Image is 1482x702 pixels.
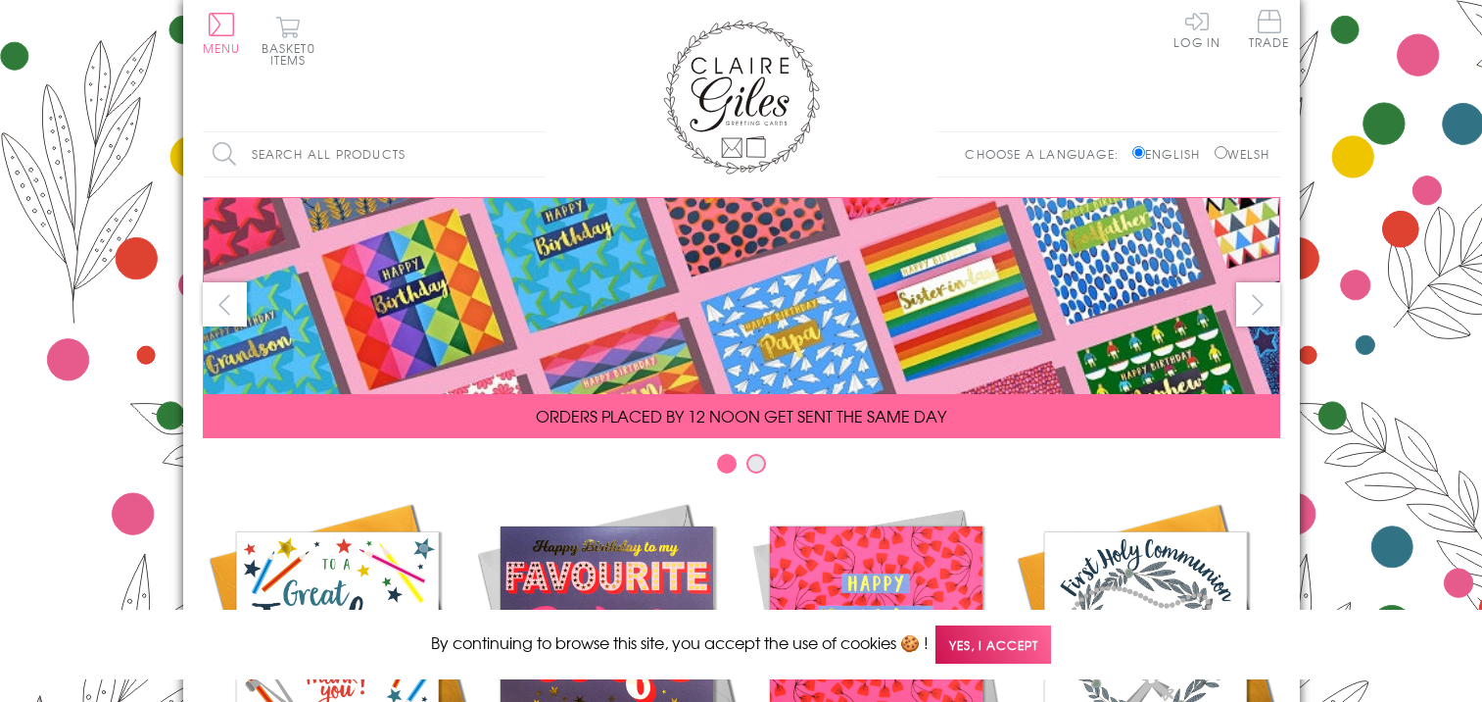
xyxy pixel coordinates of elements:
[1215,146,1227,159] input: Welsh
[1249,10,1290,48] span: Trade
[746,454,766,474] button: Carousel Page 2
[717,454,737,474] button: Carousel Page 1 (Current Slide)
[1132,146,1145,159] input: English
[1236,282,1280,326] button: next
[965,145,1128,163] p: Choose a language:
[270,39,315,69] span: 0 items
[203,13,241,54] button: Menu
[203,132,546,176] input: Search all products
[203,453,1280,483] div: Carousel Pagination
[1173,10,1220,48] a: Log In
[203,282,247,326] button: prev
[262,16,315,66] button: Basket0 items
[1215,145,1270,163] label: Welsh
[536,404,946,427] span: ORDERS PLACED BY 12 NOON GET SENT THE SAME DAY
[663,20,820,175] img: Claire Giles Greetings Cards
[935,626,1051,664] span: Yes, I accept
[1132,145,1210,163] label: English
[526,132,546,176] input: Search
[203,39,241,57] span: Menu
[1249,10,1290,52] a: Trade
